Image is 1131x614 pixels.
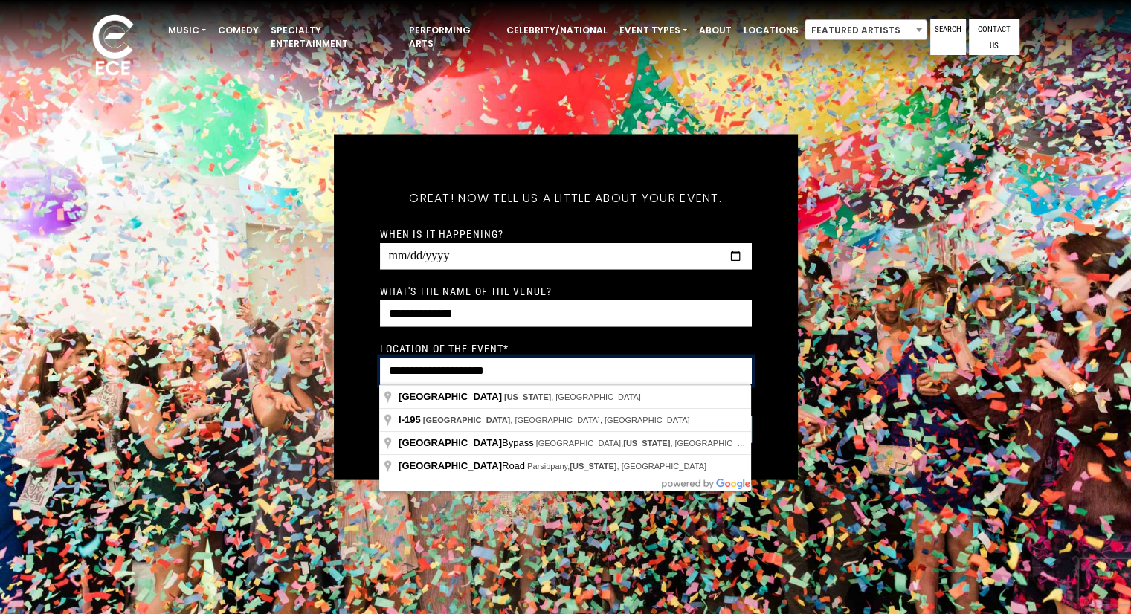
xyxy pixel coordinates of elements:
[380,342,509,355] label: Location of the event
[399,414,421,425] span: I-195
[969,19,1019,55] a: Contact Us
[805,20,927,41] span: Featured Artists
[380,172,752,225] h5: Great! Now tell us a little about your event.
[423,416,511,424] span: [GEOGRAPHIC_DATA]
[504,392,641,401] span: , [GEOGRAPHIC_DATA]
[380,285,552,298] label: What's the name of the venue?
[570,462,616,471] span: [US_STATE]
[693,18,738,43] a: About
[399,460,502,471] span: [GEOGRAPHIC_DATA]
[500,18,613,43] a: Celebrity/National
[399,437,502,448] span: [GEOGRAPHIC_DATA]
[613,18,693,43] a: Event Types
[527,462,706,471] span: Parsippany, , [GEOGRAPHIC_DATA]
[504,392,551,401] span: [US_STATE]
[399,391,502,402] span: [GEOGRAPHIC_DATA]
[403,18,500,56] a: Performing Arts
[380,227,504,241] label: When is it happening?
[423,416,690,424] span: , [GEOGRAPHIC_DATA], [GEOGRAPHIC_DATA]
[76,10,150,83] img: ece_new_logo_whitev2-1.png
[738,18,805,43] a: Locations
[162,18,212,43] a: Music
[623,439,670,447] span: [US_STATE]
[265,18,403,56] a: Specialty Entertainment
[805,19,927,40] span: Featured Artists
[536,439,760,447] span: [GEOGRAPHIC_DATA], , [GEOGRAPHIC_DATA]
[399,460,527,471] span: Road
[930,19,966,55] a: Search
[212,18,265,43] a: Comedy
[399,437,536,448] span: Bypass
